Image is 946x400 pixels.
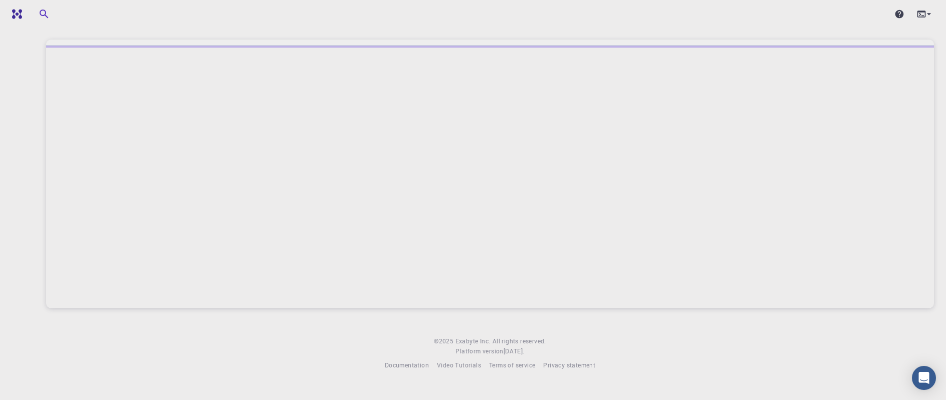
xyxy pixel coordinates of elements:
span: Documentation [385,361,429,369]
span: All rights reserved. [493,336,546,346]
span: Platform version [455,346,503,356]
div: Open Intercom Messenger [912,366,936,390]
a: Documentation [385,360,429,370]
span: Privacy statement [543,361,595,369]
img: logo [8,9,22,19]
span: Video Tutorials [437,361,481,369]
a: Terms of service [489,360,535,370]
a: [DATE]. [504,346,525,356]
span: © 2025 [434,336,455,346]
a: Exabyte Inc. [455,336,491,346]
span: Terms of service [489,361,535,369]
span: [DATE] . [504,347,525,355]
span: Exabyte Inc. [455,337,491,345]
a: Privacy statement [543,360,595,370]
a: Video Tutorials [437,360,481,370]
